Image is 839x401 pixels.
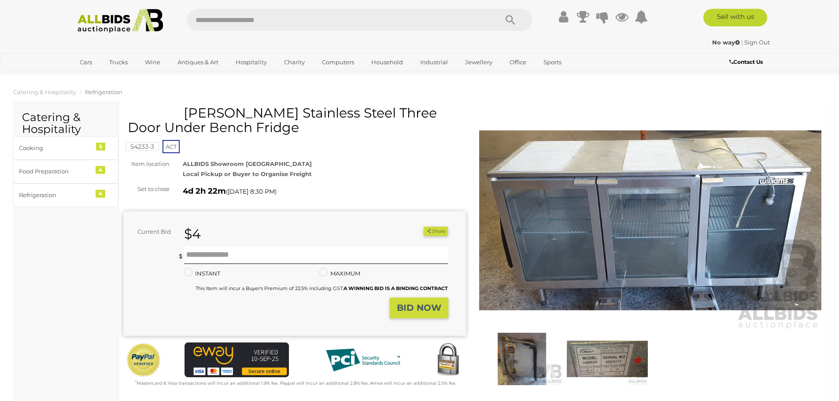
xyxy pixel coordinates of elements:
[183,160,312,167] strong: ALLBIDS Showroom [GEOGRAPHIC_DATA]
[481,333,562,385] img: Williams Stainless Steel Three Door Under Bench Fridge
[414,55,454,70] a: Industrial
[390,298,448,318] button: BID NOW
[741,39,743,46] span: |
[228,188,275,195] span: [DATE] 8:30 PM
[712,39,741,46] a: No way
[13,160,118,183] a: Food Preparation 4
[459,55,498,70] a: Jewellery
[126,143,159,150] a: 54233-3
[744,39,770,46] a: Sign Out
[185,342,289,377] img: eWAY Payment Gateway
[414,227,422,236] li: Watch this item
[183,186,226,196] strong: 4d 2h 22m
[128,106,464,135] h1: [PERSON_NAME] Stainless Steel Three Door Under Bench Fridge
[139,55,166,70] a: Wine
[184,226,201,242] strong: $4
[103,55,133,70] a: Trucks
[488,9,532,31] button: Search
[703,9,767,26] a: Sell with us
[126,342,162,378] img: Official PayPal Seal
[424,227,448,236] button: Share
[344,285,448,291] b: A WINNING BID IS A BINDING CONTRACT
[397,302,441,313] strong: BID NOW
[163,140,180,153] span: ACT
[430,342,466,378] img: Secured by Rapid SSL
[13,88,76,96] a: Catering & Hospitality
[172,55,224,70] a: Antiques & Art
[196,285,448,291] small: This Item will incur a Buyer's Premium of 22.5% including GST.
[319,342,407,378] img: PCI DSS compliant
[183,170,312,177] strong: Local Pickup or Buyer to Organise Freight
[126,142,159,151] mark: 54233-3
[96,190,105,198] div: 4
[22,111,110,136] h2: Catering & Hospitality
[123,227,177,237] div: Current Bid
[230,55,273,70] a: Hospitality
[19,143,92,153] div: Cooking
[13,184,118,207] a: Refrigeration 4
[96,143,105,151] div: 5
[278,55,310,70] a: Charity
[319,269,360,279] label: MAXIMUM
[316,55,360,70] a: Computers
[226,188,277,195] span: ( )
[504,55,532,70] a: Office
[366,55,409,70] a: Household
[479,110,822,331] img: Williams Stainless Steel Three Door Under Bench Fridge
[117,159,176,169] div: Item location
[73,9,168,33] img: Allbids.com.au
[19,190,92,200] div: Refrigeration
[19,166,92,177] div: Food Preparation
[567,333,648,385] img: Williams Stainless Steel Three Door Under Bench Fridge
[74,55,98,70] a: Cars
[13,136,118,160] a: Cooking 5
[184,269,220,279] label: INSTANT
[85,88,122,96] a: Refrigeration
[729,59,763,65] b: Contact Us
[538,55,567,70] a: Sports
[117,184,176,194] div: Set to close
[135,380,456,386] small: Mastercard & Visa transactions will incur an additional 1.9% fee. Paypal will incur an additional...
[96,166,105,174] div: 4
[729,57,765,67] a: Contact Us
[712,39,740,46] strong: No way
[74,70,148,84] a: [GEOGRAPHIC_DATA]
